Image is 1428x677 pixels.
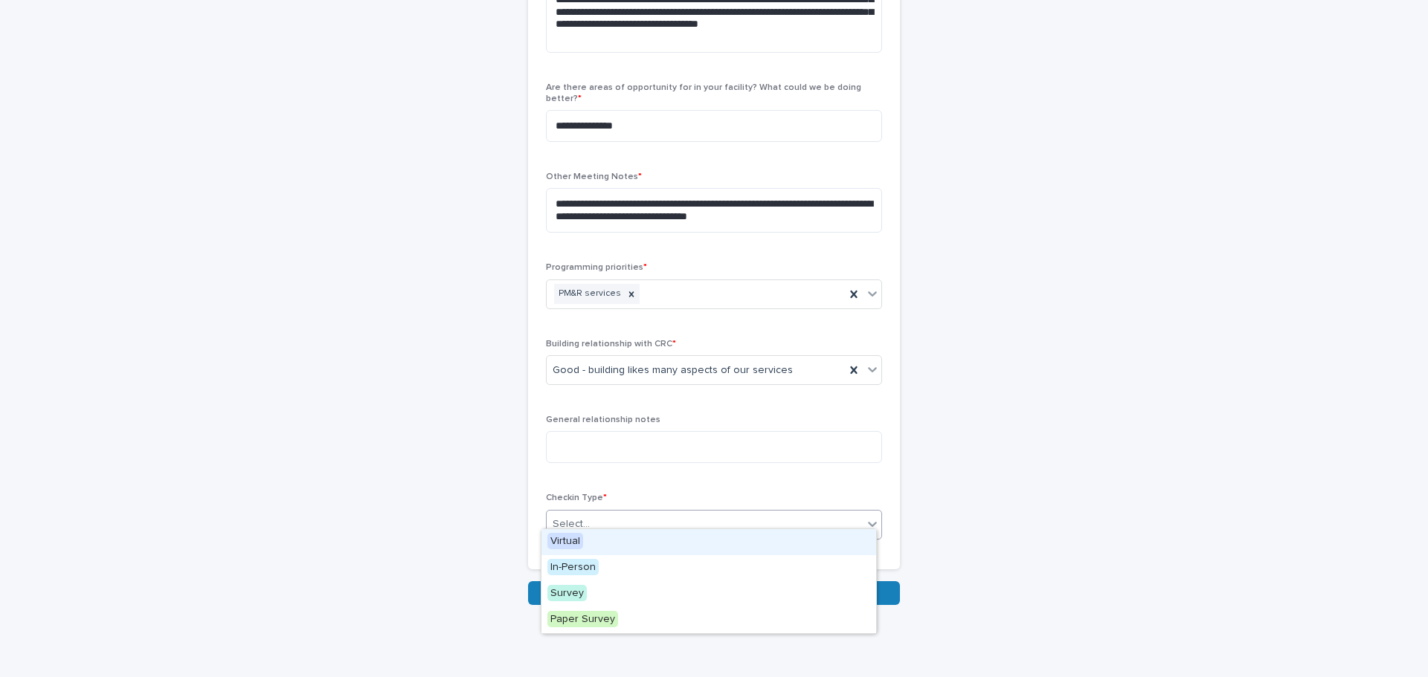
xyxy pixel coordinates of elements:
[541,581,876,607] div: Survey
[547,533,583,549] span: Virtual
[553,516,590,532] div: Select...
[546,493,607,502] span: Checkin Type
[547,559,599,575] span: In-Person
[554,284,623,304] div: PM&R services
[528,581,900,605] button: Save
[546,83,861,103] span: Are there areas of opportunity for in your facility? What could we be doing better?
[546,263,647,272] span: Programming priorities
[546,172,642,181] span: Other Meeting Notes
[547,585,587,601] span: Survey
[546,340,676,349] span: Building relationship with CRC
[541,529,876,555] div: Virtual
[541,555,876,581] div: In-Person
[553,363,793,378] span: Good - building likes many aspects of our services
[546,415,660,424] span: General relationship notes
[547,611,618,627] span: Paper Survey
[541,607,876,633] div: Paper Survey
